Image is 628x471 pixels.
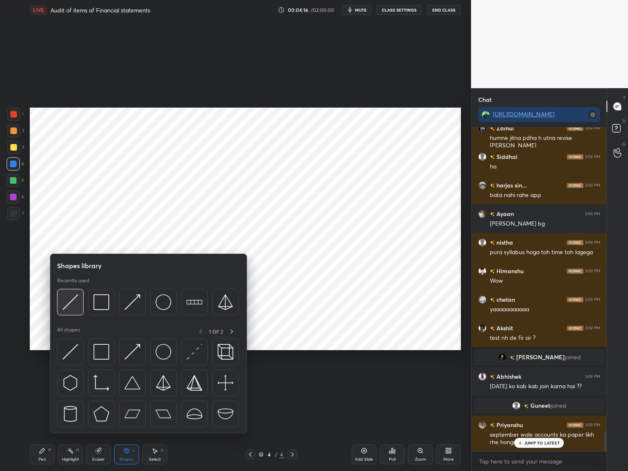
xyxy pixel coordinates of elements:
[585,297,600,302] div: 3:09 PM
[57,327,80,337] p: All shapes
[567,326,583,331] img: iconic-dark.1390631f.png
[76,448,79,452] div: H
[478,421,487,429] img: ac7fb660e3c34ab58fdcde9eb811caf6.jpg
[120,457,134,461] div: Shapes
[524,404,529,409] img: no-rating-badge.077c3623.svg
[342,5,372,15] button: mute
[490,375,495,380] img: no-rating-badge.077c3623.svg
[149,457,161,461] div: Select
[490,334,600,342] div: test nh de fir sir ?
[125,344,140,360] img: svg+xml;charset=utf-8,%3Csvg%20xmlns%3D%22http%3A%2F%2Fwww.w3.org%2F2000%2Fsvg%22%20width%3D%2230...
[585,326,600,331] div: 3:09 PM
[490,220,600,228] div: [PERSON_NAME] bg
[472,127,607,451] div: grid
[567,423,583,428] img: iconic-dark.1390631f.png
[275,452,278,457] div: /
[7,190,24,204] div: 6
[490,298,495,303] img: no-rating-badge.077c3623.svg
[495,181,527,190] h6: harjas sin...
[530,402,550,409] span: Guneet
[376,5,422,15] button: CLASS SETTINGS
[30,5,47,15] div: LIVE
[567,240,583,245] img: iconic-dark.1390631f.png
[524,440,560,445] p: JUMP TO LATEST
[156,344,171,360] img: svg+xml;charset=utf-8,%3Csvg%20xmlns%3D%22http%3A%2F%2Fwww.w3.org%2F2000%2Fsvg%22%20width%3D%2236...
[7,141,24,154] div: 3
[478,210,487,218] img: 3bf18f1732d448c9a450de38f8d3737c.jpg
[490,184,495,188] img: no-rating-badge.077c3623.svg
[490,382,600,391] div: [DATE] ko kab kab join karna hai ??
[187,294,202,310] img: svg+xml;charset=utf-8,%3Csvg%20xmlns%3D%22http%3A%2F%2Fwww.w3.org%2F2000%2Fsvg%22%20width%3D%2250...
[490,277,600,285] div: Wow
[567,183,583,188] img: iconic-dark.1390631f.png
[355,7,367,13] span: mute
[495,238,513,247] h6: nistha
[93,406,109,422] img: svg+xml;charset=utf-8,%3Csvg%20xmlns%3D%22http%3A%2F%2Fwww.w3.org%2F2000%2Fsvg%22%20width%3D%2234...
[265,452,273,457] div: 4
[567,126,583,131] img: iconic-dark.1390631f.png
[490,431,600,447] div: september wale accounts ka paper likh rhe honge
[209,328,223,335] p: 1 OF 2
[567,154,583,159] img: iconic-dark.1390631f.png
[516,354,564,360] span: [PERSON_NAME]
[187,375,202,391] img: svg+xml;charset=utf-8,%3Csvg%20xmlns%3D%22http%3A%2F%2Fwww.w3.org%2F2000%2Fsvg%22%20width%3D%2234...
[564,354,580,360] span: joined
[7,174,24,187] div: 5
[57,277,89,284] p: Recently used
[62,344,78,360] img: svg+xml;charset=utf-8,%3Csvg%20xmlns%3D%22http%3A%2F%2Fwww.w3.org%2F2000%2Fsvg%22%20width%3D%2230...
[490,305,600,314] div: yaaaaaaaaaaa
[495,372,521,381] h6: Abhishek
[7,124,24,137] div: 2
[550,402,566,409] span: joined
[585,183,600,188] div: 3:09 PM
[389,457,395,461] div: Poll
[495,324,513,332] h6: Akshit
[478,181,487,190] img: acacf653443144f5bb45314273b4a1ff.jpg
[478,324,487,332] img: 3
[125,406,140,422] img: svg+xml;charset=utf-8,%3Csvg%20xmlns%3D%22http%3A%2F%2Fwww.w3.org%2F2000%2Fsvg%22%20width%3D%2244...
[62,457,79,461] div: Highlight
[478,124,487,132] img: d41cc4565d5b4ab09a50beb0a68bfe3c.png
[495,124,514,132] h6: Zainul
[443,457,454,461] div: More
[490,269,495,274] img: no-rating-badge.077c3623.svg
[567,269,583,274] img: iconic-dark.1390631f.png
[495,152,518,161] h6: Siddhai
[62,375,78,391] img: svg+xml;charset=utf-8,%3Csvg%20xmlns%3D%22http%3A%2F%2Fwww.w3.org%2F2000%2Fsvg%22%20width%3D%2230...
[478,296,487,304] img: 1887a6d9930d4028aa76f830af21daf5.jpg
[585,423,600,428] div: 3:09 PM
[472,89,498,111] p: Chat
[48,448,51,452] div: P
[218,406,233,422] img: svg+xml;charset=utf-8,%3Csvg%20xmlns%3D%22http%3A%2F%2Fwww.w3.org%2F2000%2Fsvg%22%20width%3D%2238...
[490,327,495,331] img: no-rating-badge.077c3623.svg
[490,127,495,131] img: no-rating-badge.077c3623.svg
[585,240,600,245] div: 3:09 PM
[623,95,626,101] p: T
[512,401,520,410] img: default.png
[478,372,487,381] img: 6f68f2a55eb8455e922a5563743efcb3.jpg
[92,457,105,461] div: Eraser
[415,457,426,461] div: Zoom
[493,110,554,118] a: [URL][DOMAIN_NAME]
[187,344,202,360] img: svg+xml;charset=utf-8,%3Csvg%20xmlns%3D%22http%3A%2F%2Fwww.w3.org%2F2000%2Fsvg%22%20width%3D%2230...
[427,5,461,15] button: End Class
[490,423,495,428] img: no-rating-badge.077c3623.svg
[218,375,233,391] img: svg+xml;charset=utf-8,%3Csvg%20xmlns%3D%22http%3A%2F%2Fwww.w3.org%2F2000%2Fsvg%22%20width%3D%2240...
[156,294,171,310] img: svg+xml;charset=utf-8,%3Csvg%20xmlns%3D%22http%3A%2F%2Fwww.w3.org%2F2000%2Fsvg%22%20width%3D%2236...
[490,163,600,171] div: ha
[7,207,24,220] div: 7
[38,457,46,461] div: Pen
[498,353,506,361] img: 87e9078fcaaf47968e10c3c7d9b85a86.jpg
[93,375,109,391] img: svg+xml;charset=utf-8,%3Csvg%20xmlns%3D%22http%3A%2F%2Fwww.w3.org%2F2000%2Fsvg%22%20width%3D%2233...
[125,375,140,391] img: svg+xml;charset=utf-8,%3Csvg%20xmlns%3D%22http%3A%2F%2Fwww.w3.org%2F2000%2Fsvg%22%20width%3D%2238...
[585,154,600,159] div: 3:09 PM
[62,406,78,422] img: svg+xml;charset=utf-8,%3Csvg%20xmlns%3D%22http%3A%2F%2Fwww.w3.org%2F2000%2Fsvg%22%20width%3D%2228...
[93,294,109,310] img: svg+xml;charset=utf-8,%3Csvg%20xmlns%3D%22http%3A%2F%2Fwww.w3.org%2F2000%2Fsvg%22%20width%3D%2234...
[509,356,514,360] img: no-rating-badge.077c3623.svg
[623,118,626,124] p: D
[478,153,487,161] img: default.png
[156,375,171,391] img: svg+xml;charset=utf-8,%3Csvg%20xmlns%3D%22http%3A%2F%2Fwww.w3.org%2F2000%2Fsvg%22%20width%3D%2234...
[495,209,514,218] h6: Ayaan
[7,157,24,171] div: 4
[490,212,495,217] img: no-rating-badge.077c3623.svg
